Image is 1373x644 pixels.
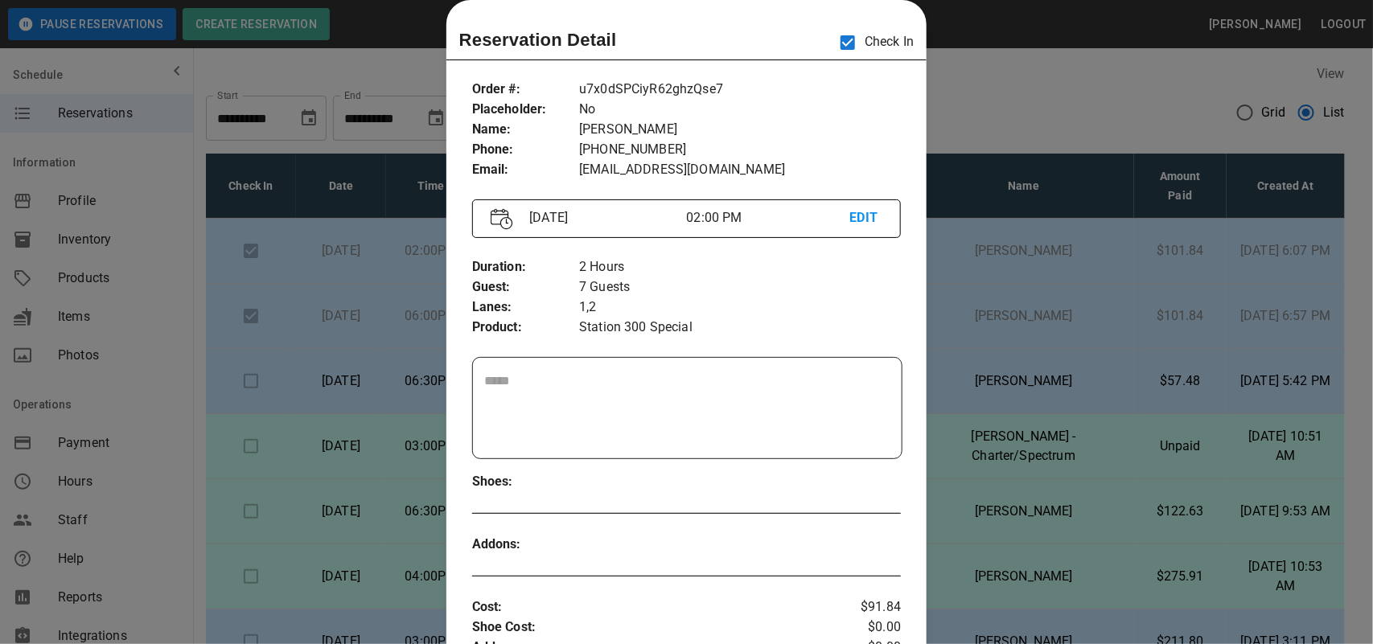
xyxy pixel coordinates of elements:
[829,597,901,617] p: $91.84
[579,160,901,180] p: [EMAIL_ADDRESS][DOMAIN_NAME]
[472,140,579,160] p: Phone :
[472,597,830,617] p: Cost :
[579,100,901,120] p: No
[579,257,901,277] p: 2 Hours
[829,617,901,638] p: $0.00
[472,120,579,140] p: Name :
[472,318,579,338] p: Product :
[523,208,686,228] p: [DATE]
[472,80,579,100] p: Order # :
[472,100,579,120] p: Placeholder :
[579,318,901,338] p: Station 300 Special
[472,160,579,180] p: Email :
[579,120,901,140] p: [PERSON_NAME]
[579,297,901,318] p: 1,2
[579,80,901,100] p: u7x0dSPCiyR62ghzQse7
[459,27,617,53] p: Reservation Detail
[491,208,513,230] img: Vector
[686,208,849,228] p: 02:00 PM
[579,277,901,297] p: 7 Guests
[472,257,579,277] p: Duration :
[831,26,914,59] p: Check In
[472,472,579,492] p: Shoes :
[472,535,579,555] p: Addons :
[579,140,901,160] p: [PHONE_NUMBER]
[850,208,883,228] p: EDIT
[472,617,830,638] p: Shoe Cost :
[472,277,579,297] p: Guest :
[472,297,579,318] p: Lanes :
